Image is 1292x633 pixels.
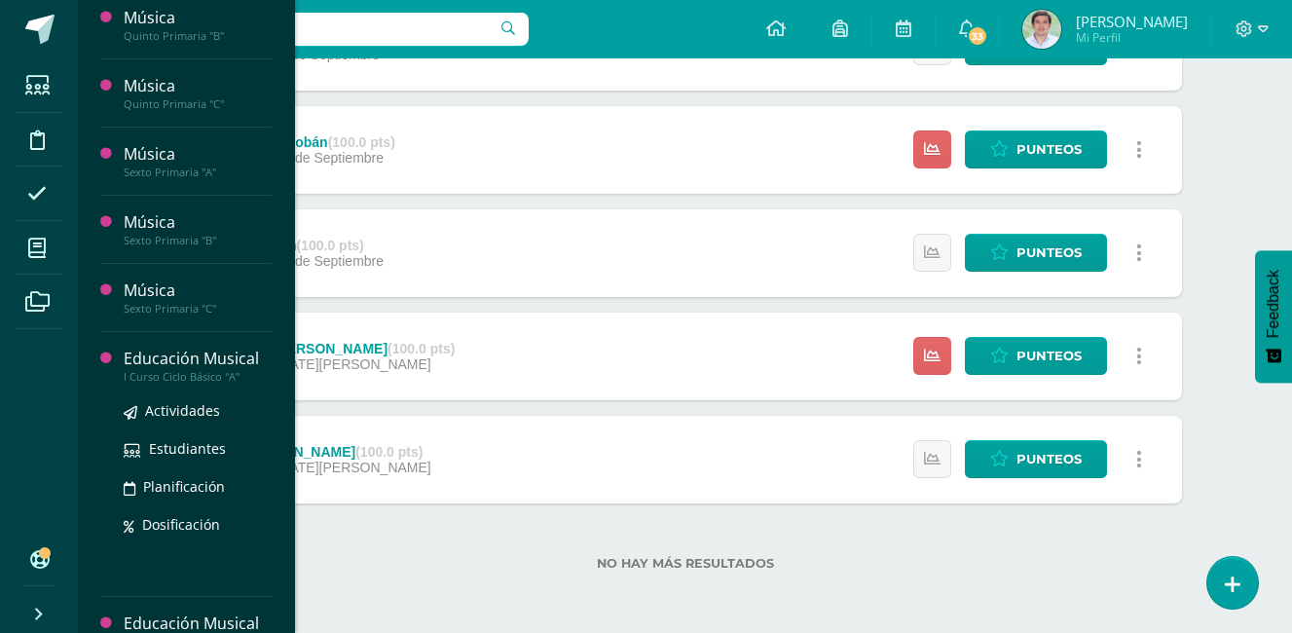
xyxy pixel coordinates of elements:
[124,234,272,247] div: Sexto Primaria "B"
[211,444,430,460] div: Son [PERSON_NAME]
[1255,250,1292,383] button: Feedback - Mostrar encuesta
[1016,131,1082,168] span: Punteos
[124,399,272,422] a: Actividades
[189,556,1182,571] label: No hay más resultados
[124,29,272,43] div: Quinto Primaria "B"
[328,134,395,150] strong: (100.0 pts)
[211,238,384,253] div: Canto Cobán
[965,440,1107,478] a: Punteos
[124,475,272,498] a: Planificación
[124,75,272,97] div: Música
[277,150,385,166] span: 09 de Septiembre
[965,234,1107,272] a: Punteos
[1265,270,1282,338] span: Feedback
[1022,10,1061,49] img: b10d14ec040a32e6b6549447acb4e67d.png
[297,238,364,253] strong: (100.0 pts)
[277,356,431,372] span: [DATE][PERSON_NAME]
[124,211,272,247] a: MúsicaSexto Primaria "B"
[211,341,455,356] div: PMA son [PERSON_NAME]
[142,515,220,534] span: Dosificación
[124,279,272,316] a: MúsicaSexto Primaria "C"
[124,97,272,111] div: Quinto Primaria "C"
[124,302,272,316] div: Sexto Primaria "C"
[124,348,272,384] a: Educación MusicalI Curso Ciclo Básico "A"
[124,143,272,166] div: Música
[124,7,272,29] div: Música
[124,7,272,43] a: MúsicaQuinto Primaria "B"
[124,75,272,111] a: MúsicaQuinto Primaria "C"
[1016,338,1082,374] span: Punteos
[124,370,272,384] div: I Curso Ciclo Básico "A"
[277,460,431,475] span: [DATE][PERSON_NAME]
[124,211,272,234] div: Música
[145,401,220,420] span: Actividades
[1016,441,1082,477] span: Punteos
[124,348,272,370] div: Educación Musical
[388,341,455,356] strong: (100.0 pts)
[1076,29,1188,46] span: Mi Perfil
[143,477,225,496] span: Planificación
[91,13,529,46] input: Busca un usuario...
[355,444,423,460] strong: (100.0 pts)
[149,439,226,458] span: Estudiantes
[965,130,1107,168] a: Punteos
[1016,235,1082,271] span: Punteos
[211,134,395,150] div: PMA canto Cobán
[124,143,272,179] a: MúsicaSexto Primaria "A"
[1076,12,1188,31] span: [PERSON_NAME]
[124,166,272,179] div: Sexto Primaria "A"
[965,337,1107,375] a: Punteos
[967,25,988,47] span: 33
[124,513,272,536] a: Dosificación
[124,279,272,302] div: Música
[124,437,272,460] a: Estudiantes
[277,253,385,269] span: 08 de Septiembre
